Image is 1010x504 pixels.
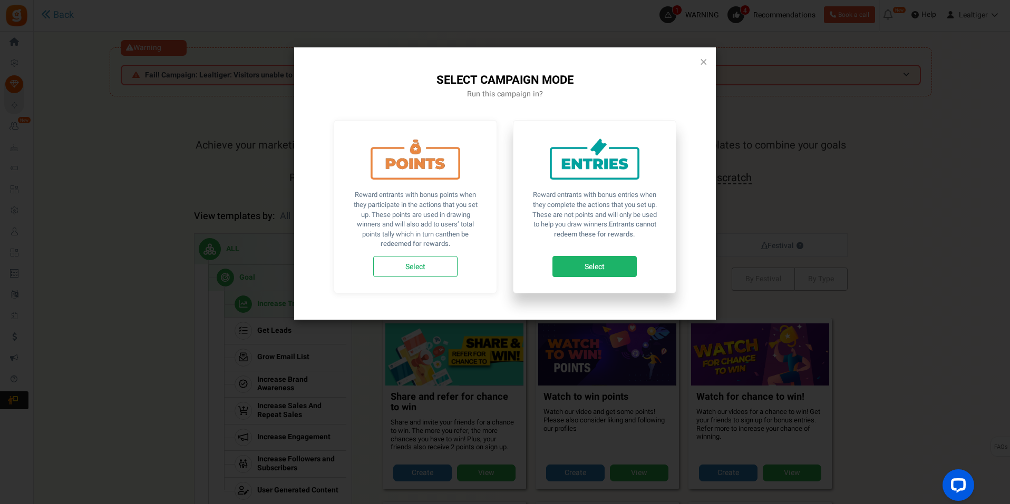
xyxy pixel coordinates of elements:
[321,74,689,99] h3: SELECT CAMPAIGN MODE
[350,190,481,251] p: Reward entrants with bonus points when they participate in the actions that you set up. These poi...
[381,229,469,249] b: then be redeemed for rewards.
[529,190,660,251] p: Reward entrants with bonus entries when they complete the actions that you set up. These are not ...
[467,88,543,100] small: Run this campaign in?
[554,219,656,239] b: Entrants cannot redeem these for rewards.
[552,256,637,277] a: Select
[700,57,707,68] a: ×
[373,256,458,277] a: Select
